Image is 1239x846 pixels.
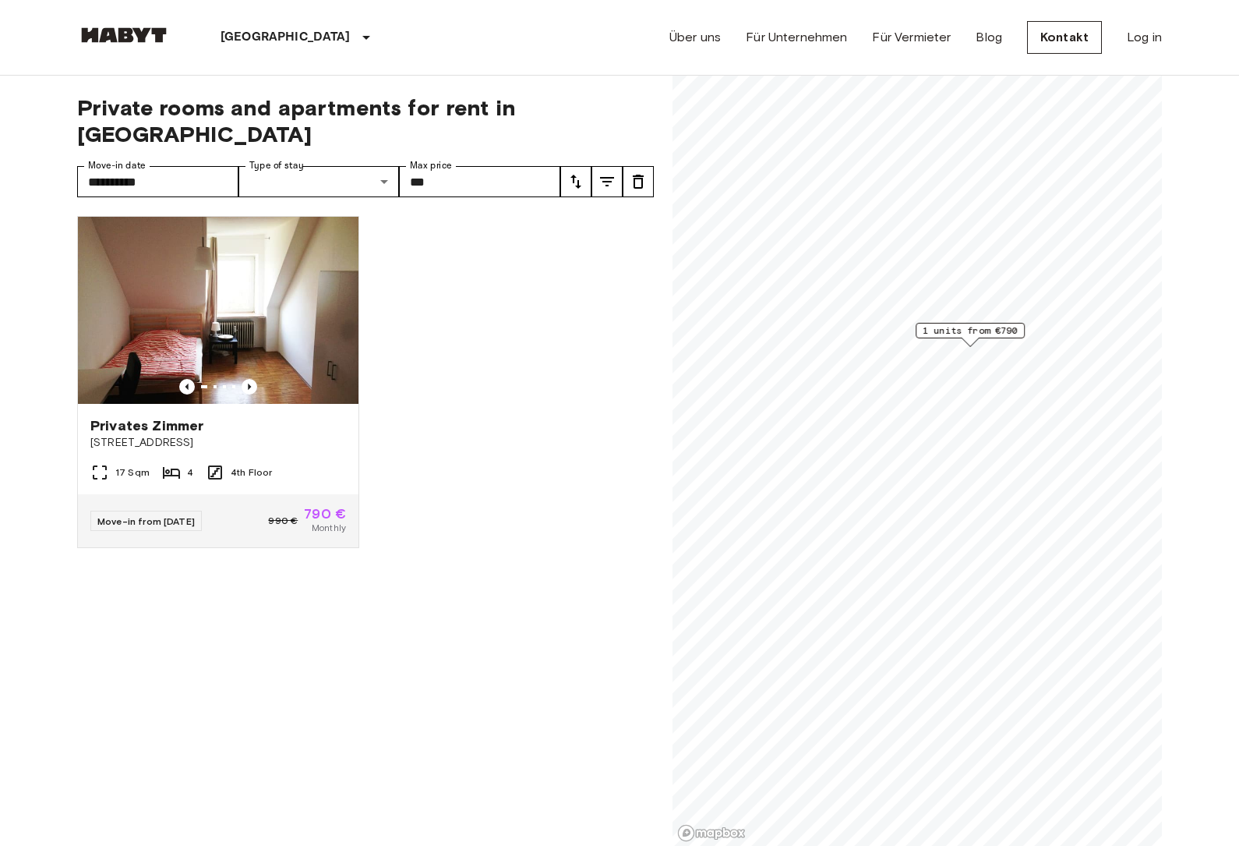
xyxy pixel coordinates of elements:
[77,166,238,197] input: Choose date, selected date is 17 Sep 2025
[623,166,654,197] button: tune
[249,159,304,172] label: Type of stay
[77,27,171,43] img: Habyt
[77,216,359,548] a: Marketing picture of unit DE-02-001-03MPrevious imagePrevious imagePrivates Zimmer[STREET_ADDRESS...
[97,515,195,527] span: Move-in from [DATE]
[78,217,358,404] img: Marketing picture of unit DE-02-001-03M
[1127,28,1162,47] a: Log in
[1027,21,1102,54] a: Kontakt
[231,465,272,480] span: 4th Floor
[90,416,203,435] span: Privates Zimmer
[976,28,1002,47] a: Blog
[872,28,951,47] a: Für Vermieter
[268,514,298,528] span: 990 €
[560,166,591,197] button: tune
[923,324,1018,338] span: 1 units from €790
[677,824,746,842] a: Mapbox logo
[88,159,146,172] label: Move-in date
[591,166,623,197] button: tune
[242,379,257,395] button: Previous image
[304,507,346,521] span: 790 €
[90,435,346,451] span: [STREET_ADDRESS]
[187,465,193,480] span: 4
[746,28,847,47] a: Für Unternehmen
[115,465,150,480] span: 17 Sqm
[77,94,654,147] span: Private rooms and apartments for rent in [GEOGRAPHIC_DATA]
[669,28,721,47] a: Über uns
[221,28,351,47] p: [GEOGRAPHIC_DATA]
[179,379,195,395] button: Previous image
[916,323,1025,347] div: Map marker
[410,159,452,172] label: Max price
[312,521,346,535] span: Monthly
